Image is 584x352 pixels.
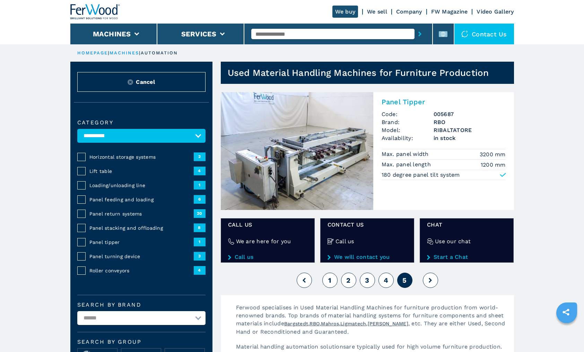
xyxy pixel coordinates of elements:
a: machines [110,50,139,55]
p: automation [141,50,178,56]
span: 3 [365,276,369,284]
span: 2 [346,276,350,284]
h4: Call us [335,237,354,245]
span: 6 [194,195,206,203]
p: 180 degree panel tilt system [382,171,460,179]
a: HOMEPAGE [77,50,108,55]
a: Panel Tipper RBO RIBALTATOREPanel TipperCode:005687Brand:RBOModel:RIBALTATOREAvailability:in stoc... [221,92,514,210]
span: CONTACT US [328,221,407,229]
h3: RIBALTATORE [434,126,506,134]
button: submit-button [415,26,425,42]
a: Call us [228,254,307,260]
a: Start a Chat [427,254,506,260]
span: are typically used for high volume furniture production. [346,343,502,350]
span: | [108,50,109,55]
img: Panel Tipper RBO RIBALTATORE [221,92,373,210]
span: 3 [194,252,206,260]
h3: RBO [434,118,506,126]
img: Contact us [461,30,468,37]
a: We sell [367,8,387,15]
span: Call us [228,221,307,229]
p: Ferwood specialises in Used Material Handling Machines for furniture production from world-renown... [229,303,514,343]
a: We will contact you [328,254,407,260]
span: Panel stacking and offloading [89,225,194,231]
button: Machines [93,30,131,38]
a: RBO [310,321,320,326]
a: Mahros [321,321,339,326]
a: We buy [332,6,358,18]
button: 5 [397,273,412,288]
p: Max. panel length [382,161,433,168]
span: Panel return systems [89,210,194,217]
span: 1 [194,238,206,246]
span: 1 [328,276,331,284]
button: Services [181,30,217,38]
span: Horizontal storage systems [89,153,194,160]
span: Material handling automation solutions [236,343,346,350]
a: Company [396,8,422,15]
span: | [139,50,140,55]
span: in stock [434,134,506,142]
span: Panel feeding and loading [89,196,194,203]
span: 1 [194,181,206,189]
span: 4 [194,167,206,175]
span: Model: [382,126,434,134]
span: 4 [384,276,388,284]
span: 4 [194,266,206,274]
span: 8 [194,223,206,232]
img: Reset [128,79,133,85]
img: We are here for you [228,238,234,245]
span: 5 [402,276,407,284]
span: Chat [427,221,506,229]
button: 1 [322,273,338,288]
a: Video Gallery [477,8,514,15]
button: 3 [360,273,375,288]
a: Ligmatech [340,321,366,326]
span: Brand: [382,118,434,126]
img: Ferwood [70,4,120,19]
span: Panel turning device [89,253,194,260]
button: 4 [378,273,394,288]
span: 20 [194,209,206,218]
span: Lift table [89,168,194,175]
a: sharethis [557,303,575,321]
iframe: Chat [555,321,579,347]
span: 2 [194,152,206,161]
a: FW Magazine [431,8,468,15]
span: Search by group [77,339,206,345]
a: Bargstedt [284,321,308,326]
div: Contact us [454,24,514,44]
span: Loading/unloading line [89,182,194,189]
p: Max. panel width [382,150,430,158]
h4: Use our chat [435,237,471,245]
button: ResetCancel [77,72,206,92]
em: 1200 mm [481,161,506,169]
label: Category [77,120,206,125]
img: Call us [328,238,334,245]
span: Panel tipper [89,239,194,246]
h3: 005687 [434,110,506,118]
em: 3200 mm [480,150,506,158]
h1: Used Material Handling Machines for Furniture Production [228,67,489,78]
label: Search by brand [77,302,206,308]
span: Code: [382,110,434,118]
img: Use our chat [427,238,433,245]
a: [PERSON_NAME] [368,321,408,326]
button: 2 [341,273,356,288]
h2: Panel Tipper [382,98,506,106]
span: Roller conveyors [89,267,194,274]
span: Availability: [382,134,434,142]
span: Cancel [136,78,155,86]
h4: We are here for you [236,237,291,245]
